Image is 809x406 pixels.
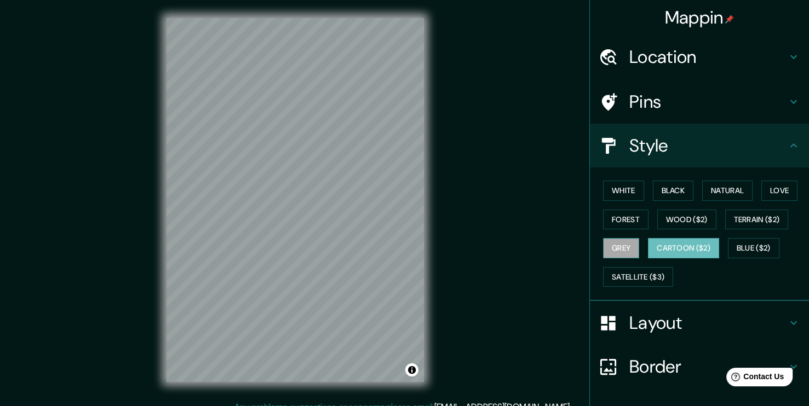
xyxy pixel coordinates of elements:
button: Forest [603,210,649,230]
div: Location [590,35,809,79]
button: Natural [702,181,753,201]
canvas: Map [167,18,424,382]
button: Wood ($2) [657,210,716,230]
button: Toggle attribution [405,363,418,376]
button: Terrain ($2) [725,210,789,230]
button: White [603,181,644,201]
button: Love [761,181,797,201]
h4: Style [629,135,787,156]
img: pin-icon.png [725,15,734,24]
button: Black [653,181,694,201]
iframe: Help widget launcher [712,363,797,394]
button: Blue ($2) [728,238,779,258]
h4: Mappin [665,7,735,28]
h4: Border [629,356,787,378]
h4: Layout [629,312,787,334]
h4: Pins [629,91,787,113]
div: Pins [590,80,809,124]
h4: Location [629,46,787,68]
button: Grey [603,238,639,258]
div: Layout [590,301,809,345]
button: Cartoon ($2) [648,238,719,258]
button: Satellite ($3) [603,267,673,287]
div: Border [590,345,809,388]
div: Style [590,124,809,167]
